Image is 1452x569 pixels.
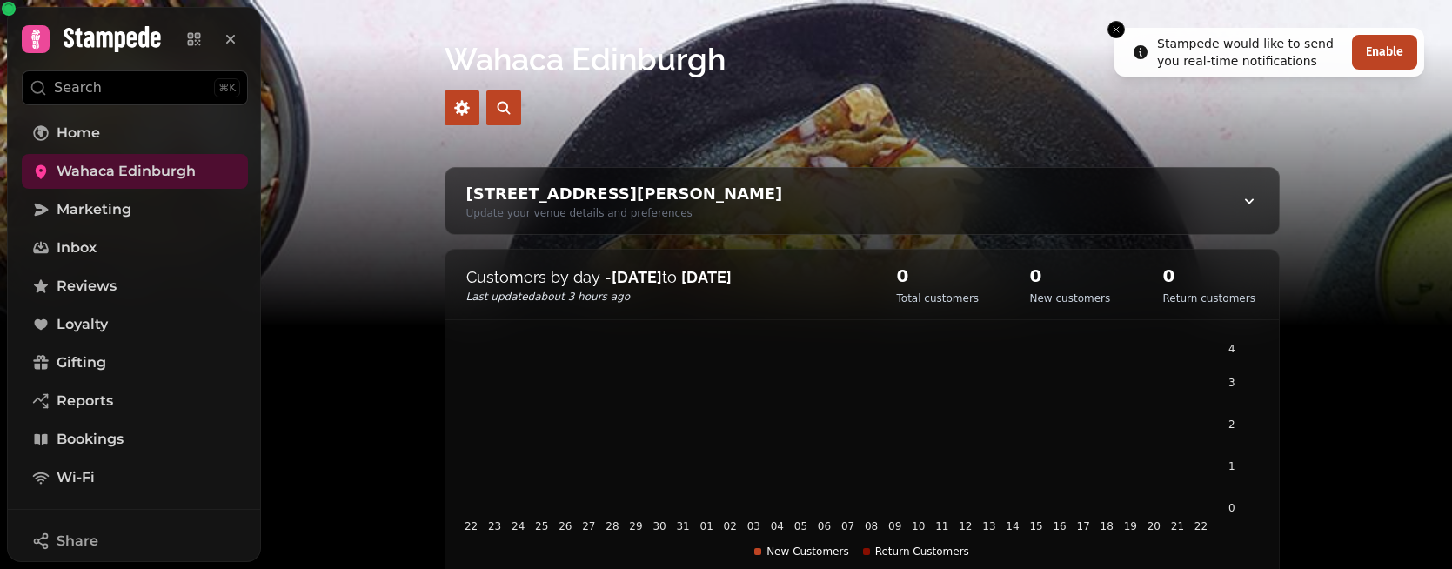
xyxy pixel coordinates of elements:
[1147,520,1160,532] tspan: 20
[57,199,131,220] span: Marketing
[22,524,248,559] button: Share
[982,520,995,532] tspan: 13
[1228,418,1235,431] tspan: 2
[22,116,248,151] a: Home
[512,520,525,532] tspan: 24
[840,520,853,532] tspan: 07
[935,520,948,532] tspan: 11
[57,276,117,297] span: Reviews
[464,520,477,532] tspan: 22
[1228,343,1235,355] tspan: 4
[1228,377,1235,389] tspan: 3
[817,520,830,532] tspan: 06
[676,520,689,532] tspan: 31
[699,520,713,532] tspan: 01
[897,264,980,288] h2: 0
[912,520,925,532] tspan: 10
[22,154,248,189] a: Wahaca Edinburgh
[770,520,783,532] tspan: 04
[582,520,595,532] tspan: 27
[57,238,97,258] span: Inbox
[57,123,100,144] span: Home
[22,422,248,457] a: Bookings
[1228,502,1235,514] tspan: 0
[22,460,248,495] a: Wi-Fi
[746,520,759,532] tspan: 03
[681,268,732,286] strong: [DATE]
[629,520,642,532] tspan: 29
[57,161,196,182] span: Wahaca Edinburgh
[487,520,500,532] tspan: 23
[864,520,877,532] tspan: 08
[1157,35,1345,70] div: Stampede would like to send you real-time notifications
[22,192,248,227] a: Marketing
[1006,520,1019,532] tspan: 14
[1100,520,1113,532] tspan: 18
[1030,264,1111,288] h2: 0
[1352,35,1417,70] button: Enable
[1194,520,1207,532] tspan: 22
[57,467,95,488] span: Wi-Fi
[57,429,124,450] span: Bookings
[535,520,548,532] tspan: 25
[466,290,862,304] p: Last updated about 3 hours ago
[1053,520,1066,532] tspan: 16
[54,77,102,98] p: Search
[612,268,662,286] strong: [DATE]
[1029,520,1042,532] tspan: 15
[466,206,783,220] div: Update your venue details and preferences
[959,520,972,532] tspan: 12
[1030,291,1111,305] p: New customers
[888,520,901,532] tspan: 09
[1170,520,1183,532] tspan: 21
[723,520,736,532] tspan: 02
[57,391,113,412] span: Reports
[559,520,572,532] tspan: 26
[57,314,108,335] span: Loyalty
[652,520,666,532] tspan: 30
[863,545,969,559] div: Return Customers
[22,307,248,342] a: Loyalty
[22,269,248,304] a: Reviews
[466,265,862,290] p: Customers by day - to
[1123,520,1136,532] tspan: 19
[22,345,248,380] a: Gifting
[754,545,849,559] div: New Customers
[214,78,240,97] div: ⌘K
[1163,264,1255,288] h2: 0
[606,520,619,532] tspan: 28
[57,531,98,552] span: Share
[466,182,783,206] div: [STREET_ADDRESS][PERSON_NAME]
[1163,291,1255,305] p: Return customers
[897,291,980,305] p: Total customers
[1076,520,1089,532] tspan: 17
[57,352,106,373] span: Gifting
[1107,21,1125,38] button: Close toast
[22,70,248,105] button: Search⌘K
[22,384,248,418] a: Reports
[1228,460,1235,472] tspan: 1
[793,520,806,532] tspan: 05
[22,231,248,265] a: Inbox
